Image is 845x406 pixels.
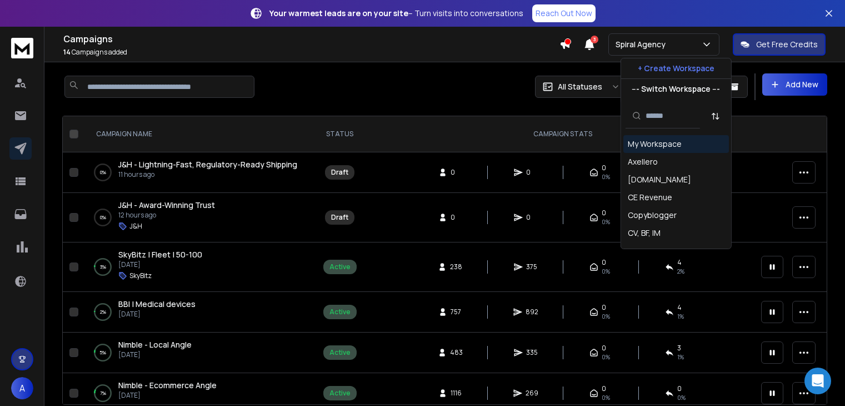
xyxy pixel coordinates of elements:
p: [DATE] [118,310,196,319]
img: logo [11,38,33,58]
span: 0% [602,393,610,402]
button: Get Free Credits [733,33,826,56]
th: STATUS [308,116,371,152]
h1: Campaigns [63,32,559,46]
a: Reach Out Now [532,4,596,22]
th: CAMPAIGN NAME [83,116,308,152]
span: BBI | Medical devices [118,299,196,309]
span: 0% [602,353,610,362]
strong: Your warmest leads are on your site [269,8,408,18]
div: Active [329,263,351,271]
div: Open Intercom Messenger [804,368,831,394]
span: 1 % [677,312,684,321]
button: + Create Workspace [621,58,731,78]
th: CAMPAIGN STATS [371,116,754,152]
span: 14 [63,47,71,57]
p: All Statuses [558,81,602,92]
span: 757 [451,308,462,316]
span: 335 [526,348,538,357]
span: 375 [526,263,537,271]
div: Active [329,308,351,316]
span: 0% [602,172,610,181]
span: 3 [591,36,598,43]
div: CE Revenue [628,192,672,203]
span: 1 % [677,353,684,362]
p: [DATE] [118,260,202,269]
p: 5 % [99,347,106,358]
td: 3%SkyBitz | Fleet | 50-100[DATE]SkyBitz [83,242,308,292]
a: J&H - Lightning-Fast, Regulatory-Ready Shipping [118,159,297,170]
span: 0 % [677,393,686,402]
span: 2 % [677,267,684,276]
p: SkyBitz [129,271,152,280]
div: CV, BF, IM [628,227,661,239]
span: J&H - Award-Winning Trust [118,200,215,210]
span: 0% [602,267,610,276]
p: 0 % [100,212,106,223]
span: 0 [602,164,606,172]
td: 0%J&H - Lightning-Fast, Regulatory-Ready Shipping11 hours ago [83,152,308,193]
span: 3 [677,344,681,353]
span: 0 [602,344,606,353]
div: Cynethiq [628,245,661,256]
span: 4 [677,303,682,312]
a: J&H - Award-Winning Trust [118,200,215,211]
span: 0 [602,303,606,312]
p: Get Free Credits [756,39,818,50]
p: [DATE] [118,391,217,400]
div: Axellero [628,156,658,167]
td: 2%BBI | Medical devices[DATE] [83,292,308,333]
span: 238 [450,263,462,271]
span: 0% [602,217,610,226]
span: 1116 [451,389,462,398]
a: SkyBitz | Fleet | 50-100 [118,249,202,260]
span: 269 [526,389,538,398]
a: Nimble - Ecommerce Angle [118,380,217,391]
span: 0 [451,168,462,177]
p: Spiral Agency [616,39,670,50]
p: – Turn visits into conversations [269,8,523,19]
p: Reach Out Now [536,8,592,19]
p: + Create Workspace [638,63,714,74]
td: 0%J&H - Award-Winning Trust12 hours agoJ&H [83,193,308,242]
a: BBI | Medical devices [118,299,196,310]
span: 0% [602,312,610,321]
p: 7 % [100,388,106,399]
span: 0 [602,209,606,217]
p: --- Switch Workspace --- [632,83,720,95]
span: 0 [602,384,606,393]
p: [DATE] [118,350,192,359]
div: Active [329,389,351,398]
button: A [11,377,33,399]
span: 0 [526,213,537,222]
td: 5%Nimble - Local Angle[DATE] [83,333,308,373]
span: 0 [526,168,537,177]
button: Sort by Sort A-Z [704,105,727,127]
p: 11 hours ago [118,170,297,179]
div: My Workspace [628,138,682,150]
div: Active [329,348,351,357]
span: 0 [602,258,606,267]
p: 12 hours ago [118,211,215,220]
p: Campaigns added [63,48,559,57]
span: 0 [451,213,462,222]
p: 2 % [100,306,106,318]
span: 483 [450,348,463,357]
span: 4 [677,258,682,267]
button: Add New [762,73,827,96]
a: Nimble - Local Angle [118,339,192,350]
div: Draft [331,168,348,177]
div: Copyblogger [628,210,677,221]
p: 0 % [100,167,106,178]
div: [DOMAIN_NAME] [628,174,691,185]
span: 892 [526,308,538,316]
span: Nimble - Ecommerce Angle [118,380,217,390]
p: 3 % [100,261,106,273]
span: 0 [677,384,682,393]
p: J&H [129,222,142,231]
